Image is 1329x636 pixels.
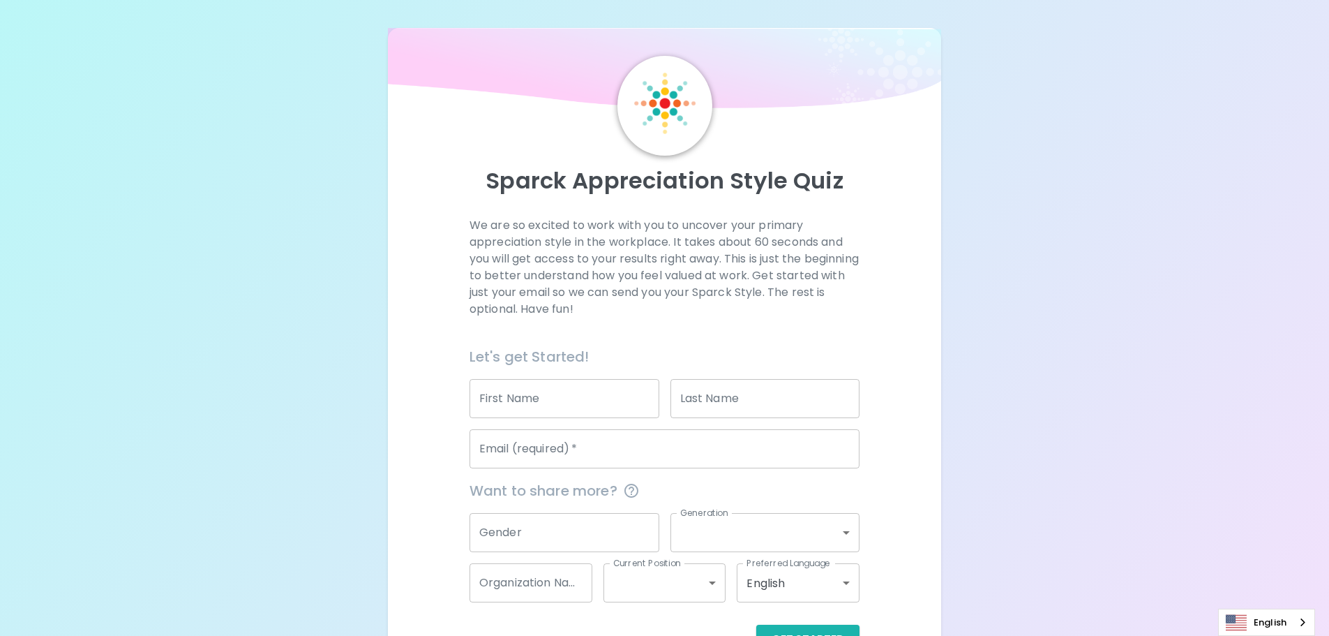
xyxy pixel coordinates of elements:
[680,507,728,519] label: Generation
[470,480,859,502] span: Want to share more?
[1218,609,1315,636] div: Language
[1218,609,1315,636] aside: Language selected: English
[737,563,859,602] div: English
[1219,609,1314,635] a: English
[470,217,859,318] p: We are so excited to work with you to uncover your primary appreciation style in the workplace. I...
[634,73,696,134] img: Sparck Logo
[613,557,681,569] label: Current Position
[470,346,859,368] h6: Let's get Started!
[746,557,830,569] label: Preferred Language
[405,167,925,195] p: Sparck Appreciation Style Quiz
[623,482,640,499] svg: This information is completely confidential and only used for aggregated appreciation studies at ...
[388,28,942,115] img: wave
